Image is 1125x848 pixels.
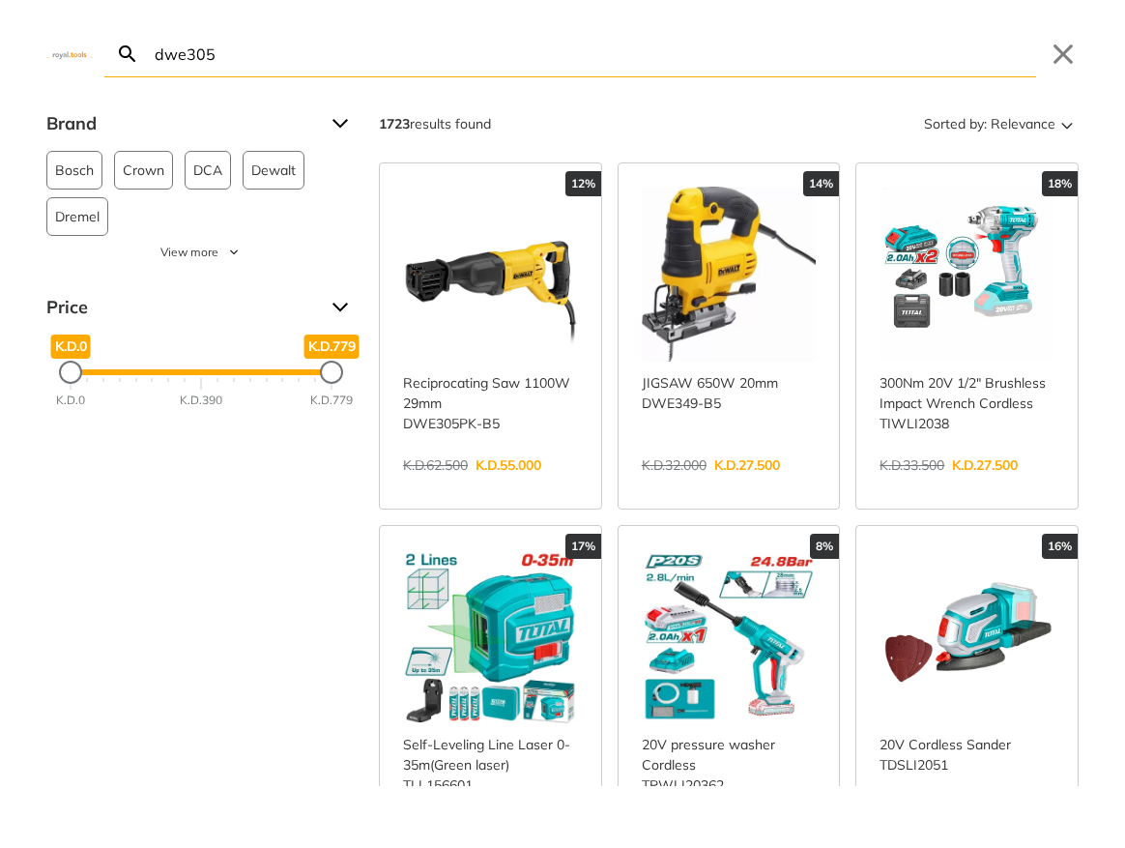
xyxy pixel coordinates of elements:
[46,49,93,58] img: Close
[123,152,164,189] span: Crown
[310,392,353,409] div: K.D.779
[46,108,317,139] span: Brand
[1042,171,1078,196] div: 18%
[46,197,108,236] button: Dremel
[920,108,1079,139] button: Sorted by:Relevance Sort
[46,292,317,323] span: Price
[56,392,85,409] div: K.D.0
[810,534,839,559] div: 8%
[46,151,102,190] button: Bosch
[243,151,304,190] button: Dewalt
[193,152,222,189] span: DCA
[114,151,173,190] button: Crown
[55,198,100,235] span: Dremel
[1042,534,1078,559] div: 16%
[46,244,356,261] button: View more
[116,43,139,66] svg: Search
[565,534,601,559] div: 17%
[59,361,82,384] div: Minimum Price
[55,152,94,189] span: Bosch
[991,108,1055,139] span: Relevance
[803,171,839,196] div: 14%
[379,108,491,139] div: results found
[160,244,218,261] span: View more
[379,115,410,132] strong: 1723
[320,361,343,384] div: Maximum Price
[180,392,222,409] div: K.D.390
[1048,39,1079,70] button: Close
[251,152,296,189] span: Dewalt
[565,171,601,196] div: 12%
[185,151,231,190] button: DCA
[151,31,1036,76] input: Search…
[1055,112,1079,135] svg: Sort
